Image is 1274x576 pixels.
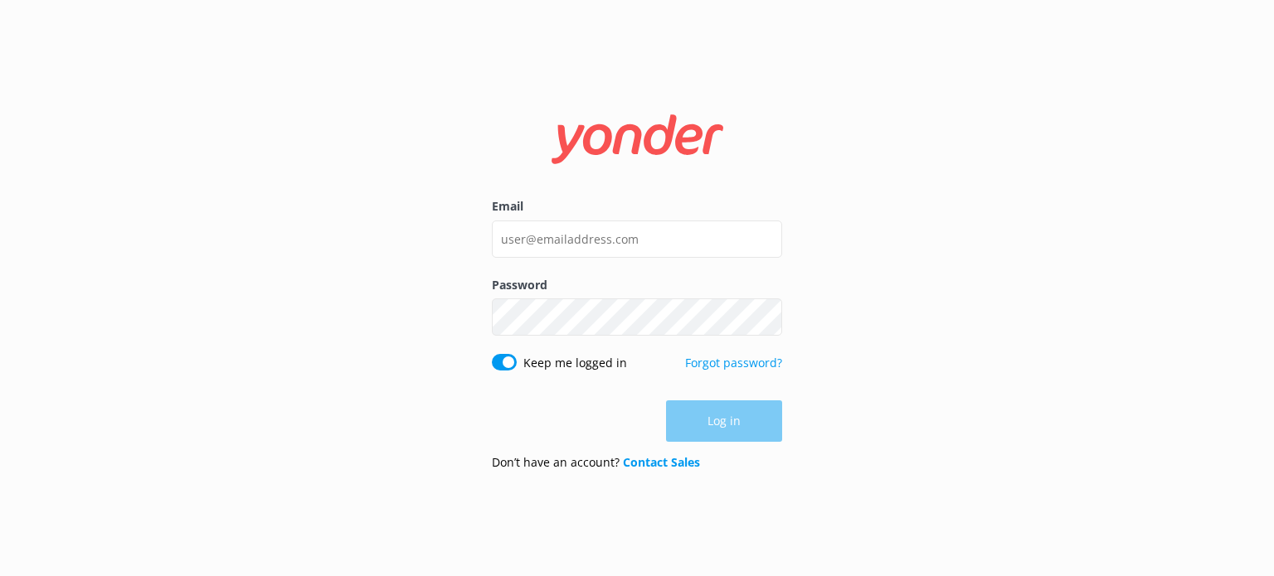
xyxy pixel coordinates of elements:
a: Forgot password? [685,355,782,370]
label: Password [492,276,782,294]
label: Email [492,197,782,215]
label: Keep me logged in [523,354,627,372]
a: Contact Sales [623,454,700,470]
p: Don’t have an account? [492,453,700,472]
button: Show password [749,301,782,334]
input: user@emailaddress.com [492,220,782,258]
